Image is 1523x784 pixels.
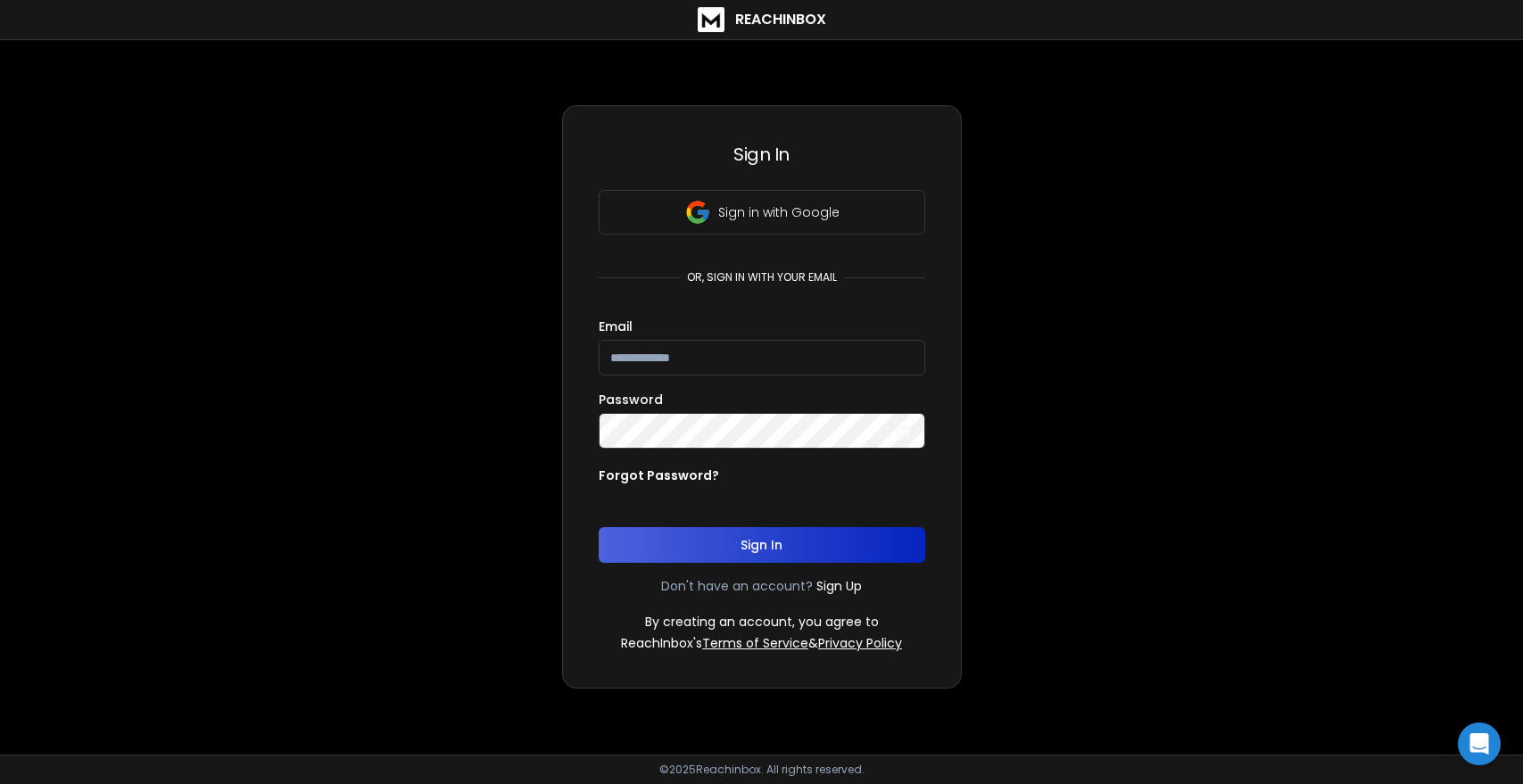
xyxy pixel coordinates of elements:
[599,142,925,167] h3: Sign In
[661,577,813,595] p: Don't have an account?
[698,7,724,32] img: logo
[735,9,826,30] h1: ReachInbox
[599,466,719,484] p: Forgot Password?
[816,577,862,595] a: Sign Up
[680,270,844,285] p: or, sign in with your email
[702,634,808,652] a: Terms of Service
[1458,722,1501,765] div: Open Intercom Messenger
[718,203,840,221] p: Sign in with Google
[599,527,925,563] button: Sign In
[659,763,865,777] p: © 2025 Reachinbox. All rights reserved.
[621,634,902,652] p: ReachInbox's &
[599,190,925,235] button: Sign in with Google
[599,320,633,333] label: Email
[698,7,826,32] a: ReachInbox
[599,393,663,406] label: Password
[645,613,879,631] p: By creating an account, you agree to
[818,634,902,652] a: Privacy Policy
